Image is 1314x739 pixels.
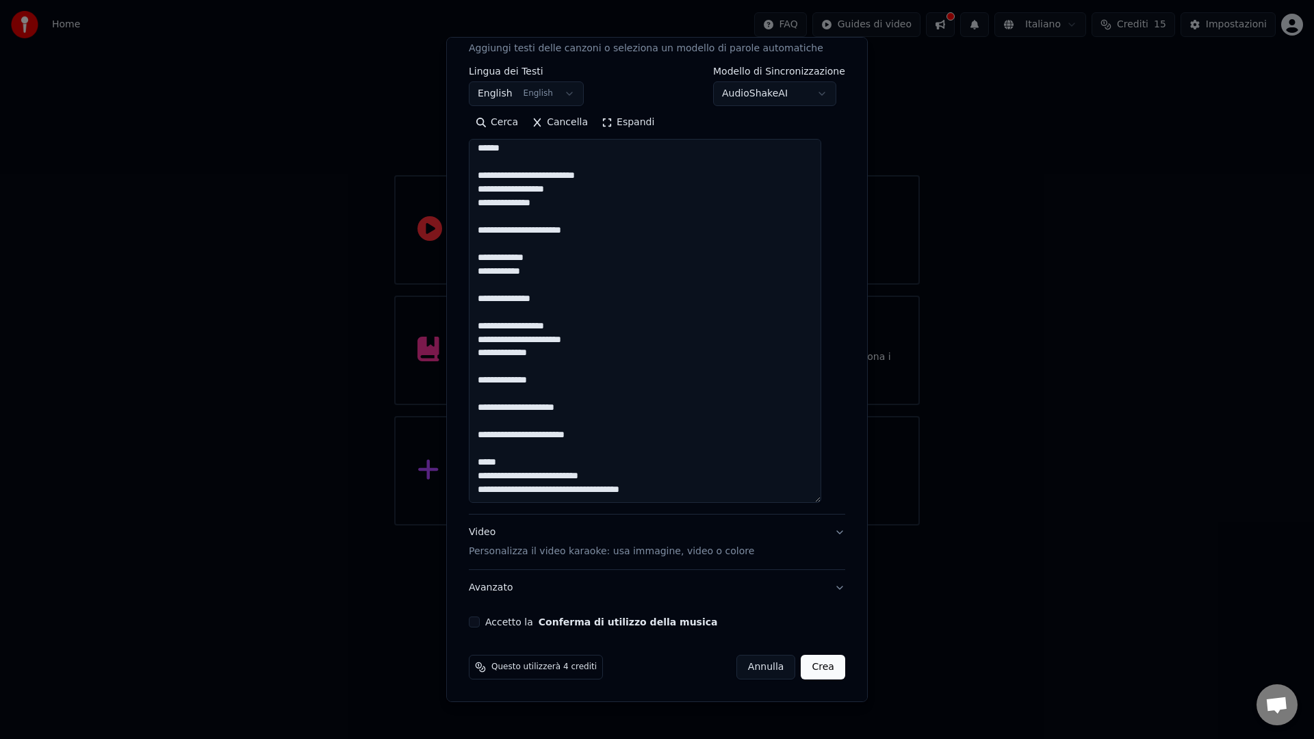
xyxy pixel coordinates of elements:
[801,655,845,679] button: Crea
[469,42,823,55] p: Aggiungi testi delle canzoni o seleziona un modello di parole automatiche
[469,545,754,558] p: Personalizza il video karaoke: usa immagine, video o colore
[539,617,718,627] button: Accetto la
[469,515,845,569] button: VideoPersonalizza il video karaoke: usa immagine, video o colore
[469,570,845,606] button: Avanzato
[469,66,845,514] div: TestiAggiungi testi delle canzoni o seleziona un modello di parole automatiche
[491,662,597,673] span: Questo utilizzerà 4 crediti
[469,112,525,133] button: Cerca
[736,655,796,679] button: Annulla
[469,12,845,66] button: TestiAggiungi testi delle canzoni o seleziona un modello di parole automatiche
[469,526,754,558] div: Video
[713,66,845,76] label: Modello di Sincronizzazione
[595,112,661,133] button: Espandi
[485,617,717,627] label: Accetto la
[469,66,584,76] label: Lingua dei Testi
[525,112,595,133] button: Cancella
